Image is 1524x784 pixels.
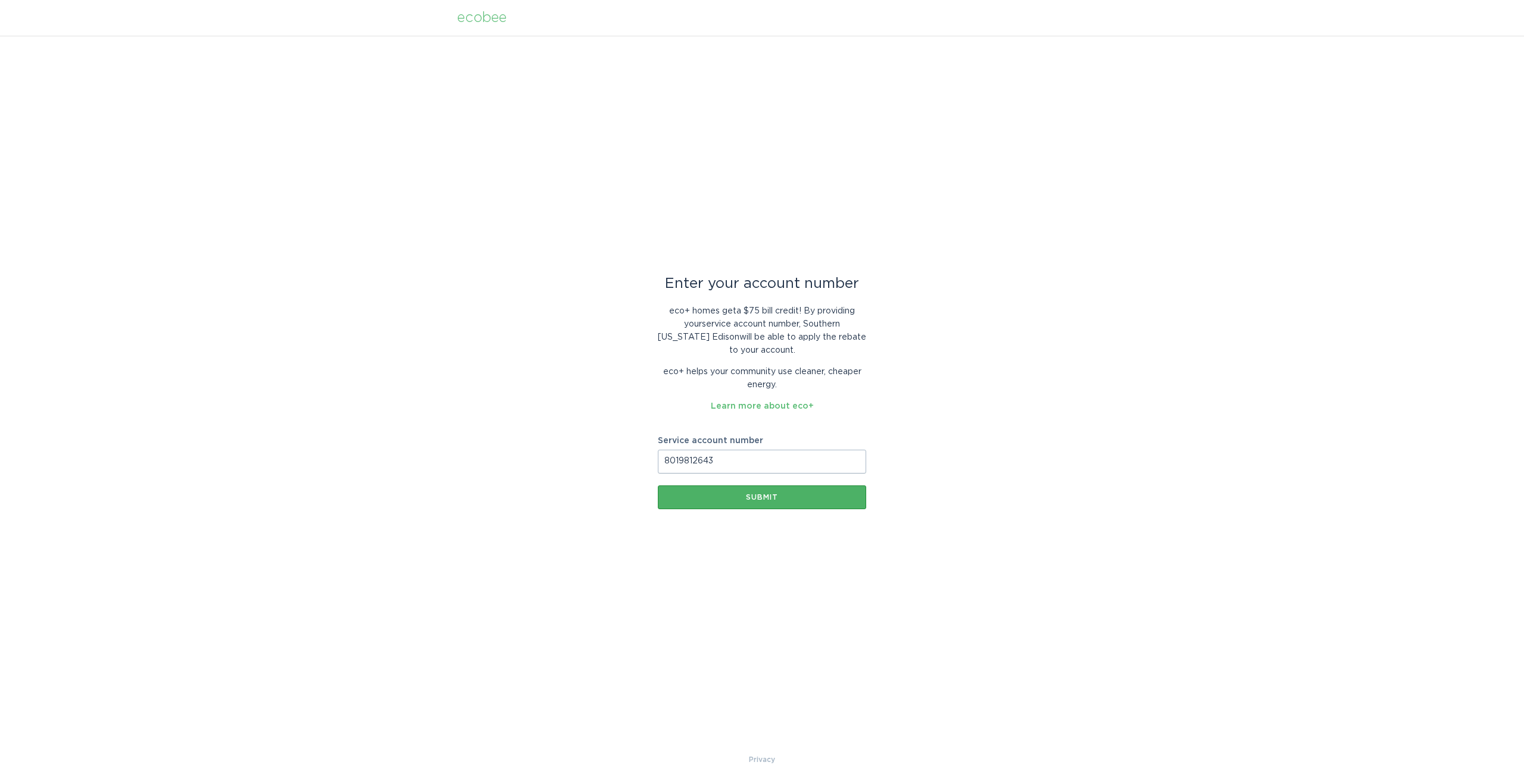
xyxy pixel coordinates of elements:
a: Privacy Policy & Terms of Use [749,753,775,766]
div: Enter your account number [658,277,866,290]
p: eco+ homes get a $75 bill credit ! By providing your service account number , Southern [US_STATE]... [658,305,866,357]
label: Service account number [658,437,866,445]
a: Learn more about eco+ [711,402,814,410]
div: ecobee [457,11,507,24]
button: Submit [658,485,866,509]
div: Submit [664,494,860,501]
p: eco+ helps your community use cleaner, cheaper energy. [658,365,866,391]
